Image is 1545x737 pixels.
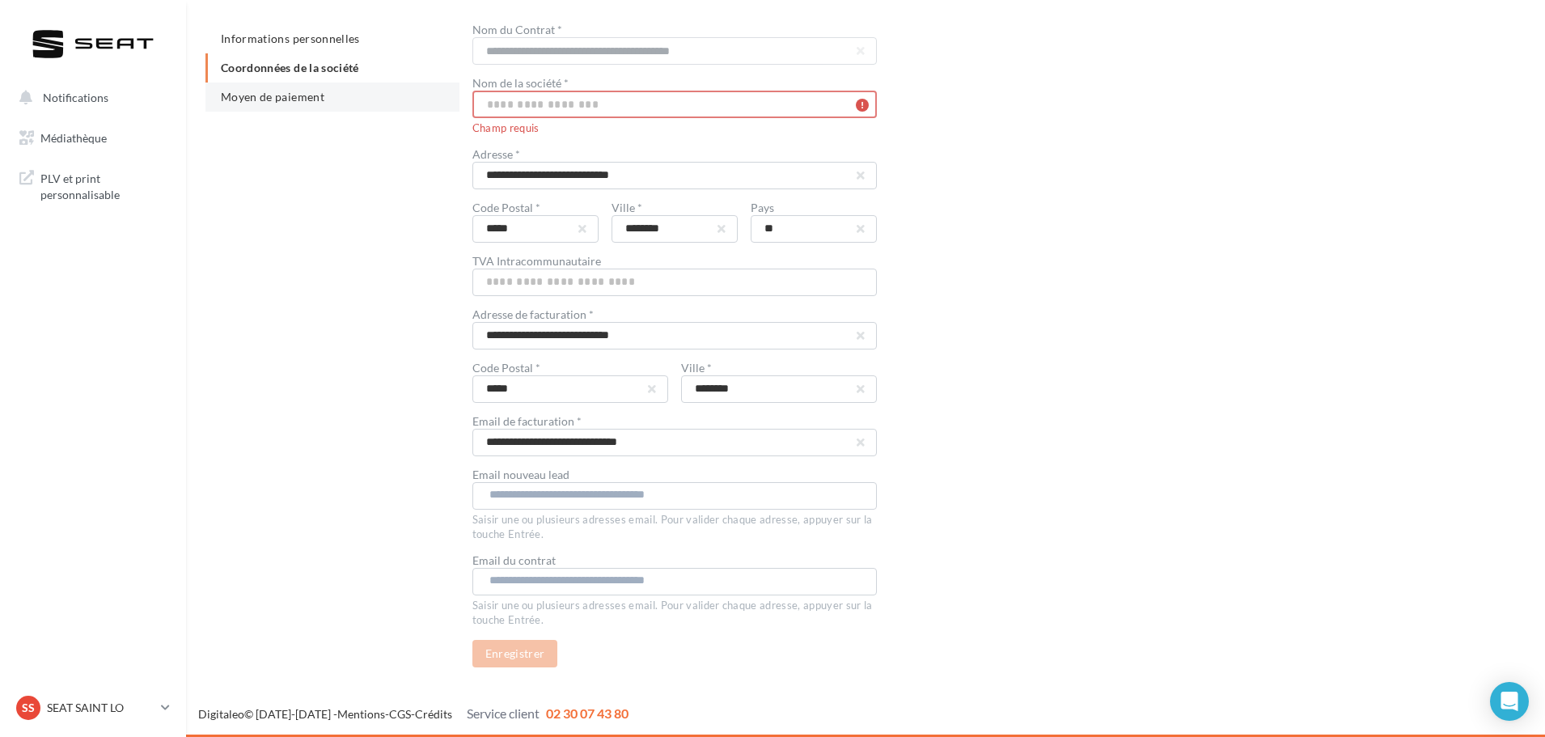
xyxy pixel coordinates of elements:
span: Moyen de paiement [221,90,324,104]
div: Code Postal * [472,202,599,214]
a: SS SEAT SAINT LO [13,693,173,723]
span: PLV et print personnalisable [40,167,167,202]
div: Pays [751,202,877,214]
div: Adresse de facturation * [472,309,877,320]
span: 02 30 07 43 80 [546,705,629,721]
span: Service client [467,705,540,721]
span: © [DATE]-[DATE] - - - [198,707,629,721]
div: Open Intercom Messenger [1490,682,1529,721]
button: Enregistrer [472,640,558,667]
a: Mentions [337,707,385,721]
a: Digitaleo [198,707,244,721]
div: Code Postal * [472,362,668,374]
div: Champ requis [472,118,877,136]
div: Email de facturation * [472,416,877,427]
div: Nom du Contrat * [472,24,877,36]
div: Email du contrat [472,555,877,566]
span: Notifications [43,91,108,104]
div: Saisir une ou plusieurs adresses email. Pour valider chaque adresse, appuyer sur la touche Entrée. [472,510,877,542]
p: SEAT SAINT LO [47,700,154,716]
div: TVA Intracommunautaire [472,256,877,267]
a: Médiathèque [10,121,176,155]
a: CGS [389,707,411,721]
span: SS [22,700,35,716]
a: PLV et print personnalisable [10,161,176,209]
button: Notifications [10,81,170,115]
a: Crédits [415,707,452,721]
div: Ville * [681,362,877,374]
div: Email nouveau lead [472,469,877,481]
div: Ville * [612,202,738,214]
span: Médiathèque [40,131,107,145]
div: Adresse * [472,149,877,160]
div: Nom de la société * [472,78,877,89]
span: Informations personnelles [221,32,360,45]
div: Saisir une ou plusieurs adresses email. Pour valider chaque adresse, appuyer sur la touche Entrée. [472,595,877,628]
